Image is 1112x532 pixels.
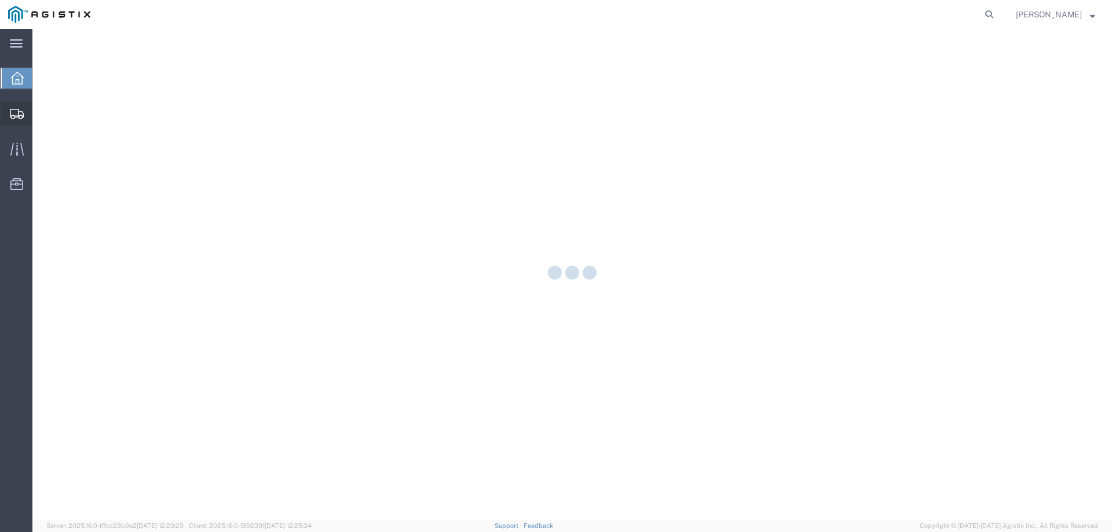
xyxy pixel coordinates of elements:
span: [DATE] 12:29:29 [137,522,184,529]
span: Server: 2025.16.0-1ffcc23b9e2 [46,522,184,529]
span: [DATE] 12:25:34 [265,522,312,529]
a: Feedback [524,522,553,529]
span: Client: 2025.16.0-1592391 [189,522,312,529]
span: Jesse Jordan [1016,8,1082,21]
button: [PERSON_NAME] [1015,8,1096,21]
img: logo [8,6,90,23]
span: Copyright © [DATE]-[DATE] Agistix Inc., All Rights Reserved [920,521,1098,531]
a: Support [495,522,524,529]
